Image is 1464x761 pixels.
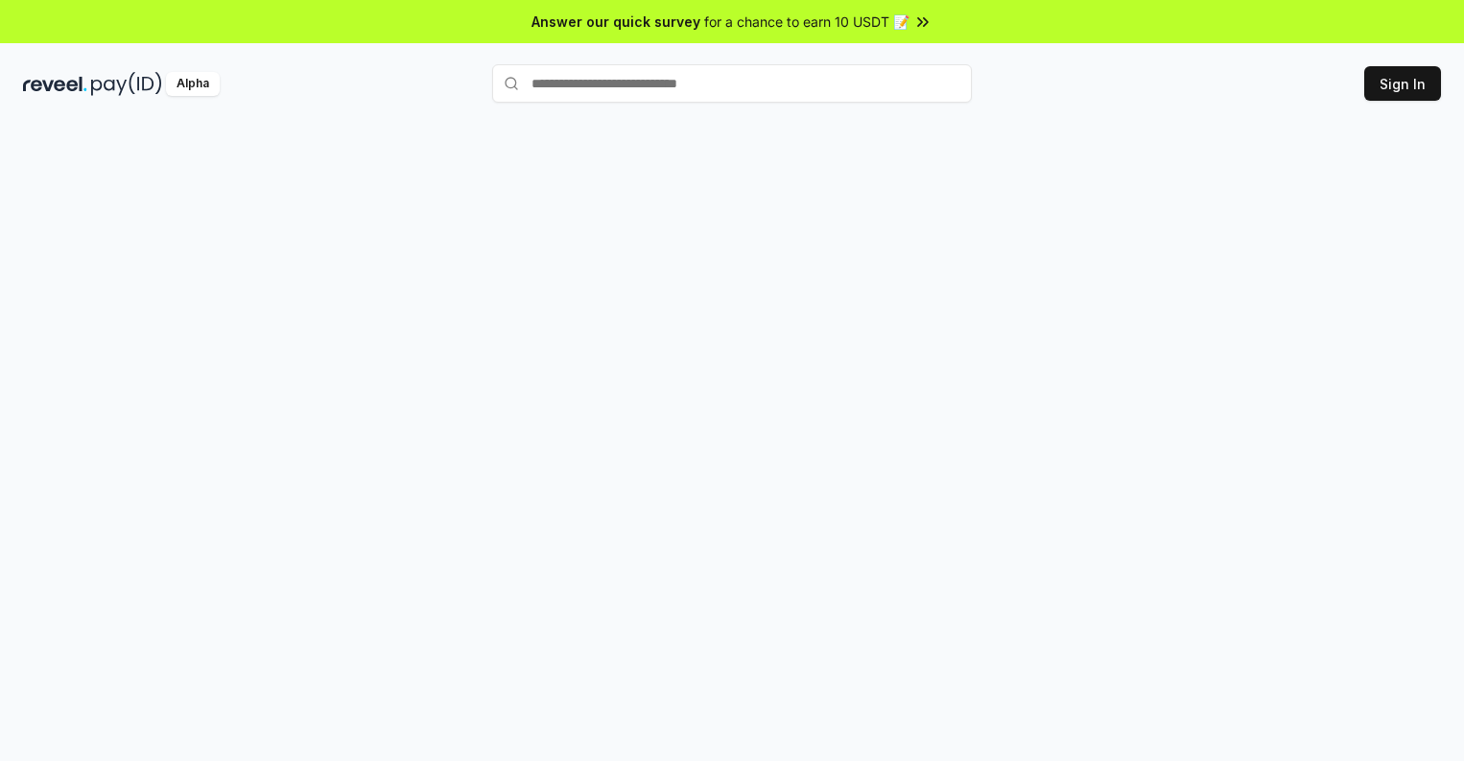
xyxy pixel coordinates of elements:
[531,12,700,32] span: Answer our quick survey
[166,72,220,96] div: Alpha
[704,12,909,32] span: for a chance to earn 10 USDT 📝
[23,72,87,96] img: reveel_dark
[91,72,162,96] img: pay_id
[1364,66,1441,101] button: Sign In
